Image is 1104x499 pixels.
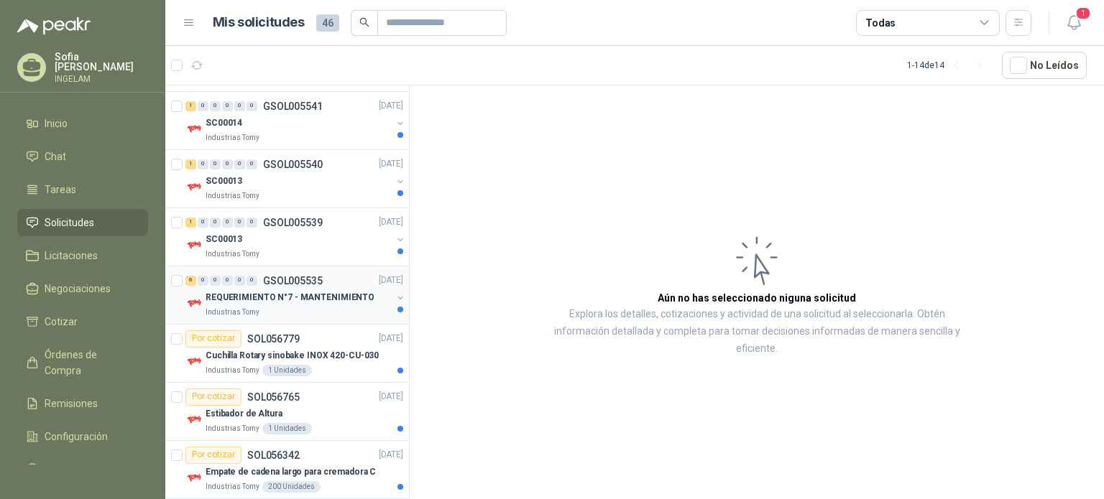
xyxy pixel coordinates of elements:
[185,101,196,111] div: 1
[185,98,406,144] a: 1 0 0 0 0 0 GSOL005541[DATE] Company LogoSC00014Industrias Tomy
[379,390,403,404] p: [DATE]
[45,215,94,230] span: Solicitudes
[45,248,98,264] span: Licitaciones
[1002,52,1087,79] button: No Leídos
[206,423,259,434] p: Industrias Tomy
[262,481,321,493] div: 200 Unidades
[165,383,409,441] a: Por cotizarSOL056765[DATE] Company LogoEstibador de AlturaIndustrias Tomy1 Unidades
[263,101,323,111] p: GSOL005541
[865,15,896,31] div: Todas
[17,341,148,384] a: Órdenes de Compra
[17,456,148,483] a: Manuales y ayuda
[379,448,403,462] p: [DATE]
[206,233,242,246] p: SC00013
[222,276,233,286] div: 0
[185,330,241,348] div: Por cotizar
[55,52,148,72] p: Sofia [PERSON_NAME]
[206,465,376,479] p: Empate de cadena largo para cremadora C
[185,295,203,312] img: Company Logo
[210,276,221,286] div: 0
[17,275,148,302] a: Negociaciones
[17,390,148,417] a: Remisiones
[185,276,196,286] div: 6
[379,274,403,287] p: [DATE]
[198,218,208,228] div: 0
[17,209,148,236] a: Solicitudes
[263,218,323,228] p: GSOL005539
[222,101,233,111] div: 0
[185,218,196,228] div: 1
[206,307,259,318] p: Industrias Tomy
[213,12,305,33] h1: Mis solicitudes
[185,156,406,202] a: 1 0 0 0 0 0 GSOL005540[DATE] Company LogoSC00013Industrias Tomy
[17,176,148,203] a: Tareas
[45,462,126,477] span: Manuales y ayuda
[45,429,108,444] span: Configuración
[45,182,76,197] span: Tareas
[247,218,257,228] div: 0
[185,159,196,169] div: 1
[17,143,148,170] a: Chat
[206,365,259,376] p: Industrias Tomy
[185,411,203,429] img: Company Logo
[198,159,208,169] div: 0
[206,481,259,493] p: Industrias Tomy
[185,237,203,254] img: Company Logo
[55,75,148,83] p: INGELAM
[17,242,148,269] a: Licitaciones
[206,248,259,260] p: Industrias Tomy
[198,101,208,111] div: 0
[185,447,241,464] div: Por cotizar
[379,99,403,113] p: [DATE]
[185,214,406,260] a: 1 0 0 0 0 0 GSOL005539[DATE] Company LogoSC00013Industrias Tomy
[165,441,409,499] a: Por cotizarSOL056342[DATE] Company LogoEmpate de cadena largo para cremadora CIndustrias Tomy200 ...
[206,349,379,363] p: Cuchilla Rotary sinobake INOX 420-CU-030
[379,332,403,345] p: [DATE]
[210,101,221,111] div: 0
[658,290,856,306] h3: Aún no has seleccionado niguna solicitud
[165,325,409,383] a: Por cotizarSOL056779[DATE] Company LogoCuchilla Rotary sinobake INOX 420-CU-030Industrias Tomy1 U...
[234,101,245,111] div: 0
[45,116,68,131] span: Inicio
[247,450,300,460] p: SOL056342
[198,276,208,286] div: 0
[210,159,221,169] div: 0
[234,218,245,228] div: 0
[17,423,148,450] a: Configuración
[185,121,203,138] img: Company Logo
[234,159,245,169] div: 0
[262,423,312,434] div: 1 Unidades
[17,308,148,335] a: Cotizar
[247,276,257,286] div: 0
[1075,6,1091,20] span: 1
[206,116,242,130] p: SC00014
[247,334,300,344] p: SOL056779
[206,291,374,304] p: REQUERIMIENTO N°7 - MANTENIMIENTO
[263,276,323,286] p: GSOL005535
[316,14,339,32] span: 46
[206,407,282,421] p: Estibador de Altura
[206,132,259,144] p: Industrias Tomy
[247,101,257,111] div: 0
[210,218,221,228] div: 0
[45,149,66,164] span: Chat
[247,159,257,169] div: 0
[17,110,148,137] a: Inicio
[45,281,111,297] span: Negociaciones
[262,365,312,376] div: 1 Unidades
[45,396,98,411] span: Remisiones
[45,347,134,378] span: Órdenes de Compra
[247,392,300,402] p: SOL056765
[553,306,960,358] p: Explora los detalles, cotizaciones y actividad de una solicitud al seleccionarla. Obtén informaci...
[1061,10,1087,36] button: 1
[263,159,323,169] p: GSOL005540
[185,353,203,370] img: Company Logo
[185,470,203,487] img: Company Logo
[45,314,78,330] span: Cotizar
[185,388,241,406] div: Por cotizar
[185,179,203,196] img: Company Logo
[185,272,406,318] a: 6 0 0 0 0 0 GSOL005535[DATE] Company LogoREQUERIMIENTO N°7 - MANTENIMIENTOIndustrias Tomy
[222,159,233,169] div: 0
[206,174,242,188] p: SC00013
[222,218,233,228] div: 0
